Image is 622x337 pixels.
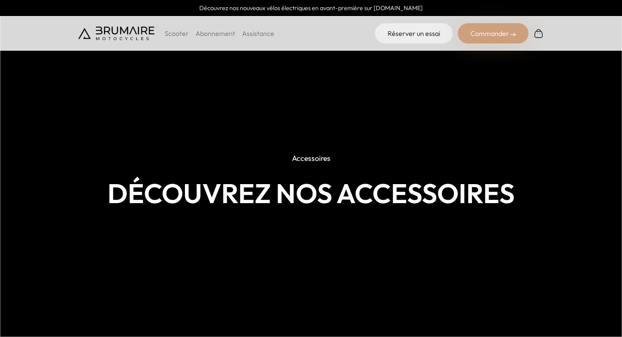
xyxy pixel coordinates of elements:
h1: Découvrez nos accessoires [78,178,544,209]
p: Scooter [165,28,189,38]
p: Accessoires [286,149,337,168]
a: Réserver un essai [375,23,453,43]
div: Commander [458,23,528,43]
img: Brumaire Motocycles [78,27,154,40]
img: Panier [534,28,544,38]
a: Assistance [242,29,274,38]
a: Abonnement [195,29,235,38]
img: right-arrow-2.png [511,32,516,37]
